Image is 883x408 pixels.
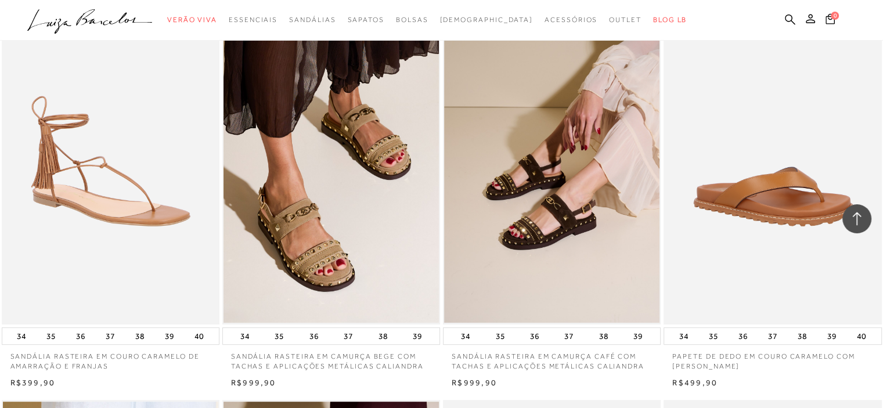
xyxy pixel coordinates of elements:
button: 34 [13,328,30,344]
a: SANDÁLIA RASTEIRA EM COURO CARAMELO DE AMARRAÇÃO E FRANJAS [2,345,219,371]
a: SANDÁLIA RASTEIRA EM CAMURÇA BEGE COM TACHAS E APLICAÇÕES METÁLICAS CALIANDRA [222,345,440,371]
span: R$999,90 [231,378,276,387]
button: 39 [409,328,426,344]
a: categoryNavScreenReaderText [396,9,428,31]
button: 38 [132,328,148,344]
button: 35 [43,328,59,344]
a: categoryNavScreenReaderText [347,9,384,31]
button: 38 [794,328,810,344]
span: Acessórios [545,16,597,24]
button: 35 [492,328,509,344]
button: 40 [191,328,207,344]
span: 0 [831,12,839,20]
span: [DEMOGRAPHIC_DATA] [439,16,533,24]
a: SANDÁLIA RASTEIRA EM CAMURÇA CAFÉ COM TACHAS E APLICAÇÕES METÁLICAS CALIANDRA [443,345,661,371]
button: 36 [527,328,543,344]
button: 38 [374,328,391,344]
button: 39 [824,328,840,344]
a: categoryNavScreenReaderText [167,9,217,31]
a: categoryNavScreenReaderText [289,9,336,31]
button: 36 [735,328,751,344]
span: Essenciais [229,16,277,24]
span: Outlet [609,16,641,24]
button: 39 [630,328,646,344]
button: 34 [676,328,692,344]
span: BLOG LB [653,16,687,24]
a: categoryNavScreenReaderText [609,9,641,31]
a: categoryNavScreenReaderText [545,9,597,31]
span: Verão Viva [167,16,217,24]
span: Sapatos [347,16,384,24]
button: 35 [705,328,722,344]
button: 34 [237,328,253,344]
a: PAPETE DE DEDO EM COURO CARAMELO COM [PERSON_NAME] [664,345,881,371]
button: 37 [340,328,356,344]
button: 35 [271,328,287,344]
span: R$499,90 [672,378,718,387]
a: categoryNavScreenReaderText [229,9,277,31]
button: 38 [596,328,612,344]
button: 37 [561,328,577,344]
button: 37 [102,328,118,344]
span: Sandálias [289,16,336,24]
button: 39 [161,328,178,344]
button: 40 [853,328,870,344]
span: Bolsas [396,16,428,24]
button: 0 [822,13,838,28]
span: R$399,90 [10,378,56,387]
button: 34 [457,328,474,344]
span: R$999,90 [452,378,497,387]
a: noSubCategoriesText [439,9,533,31]
button: 37 [765,328,781,344]
button: 36 [306,328,322,344]
button: 36 [73,328,89,344]
a: BLOG LB [653,9,687,31]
